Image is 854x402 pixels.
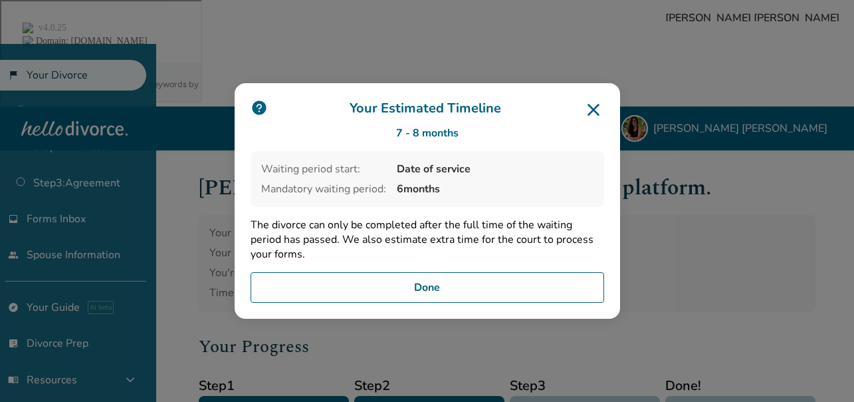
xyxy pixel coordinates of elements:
[261,162,386,176] span: Waiting period start:
[37,21,65,32] div: v 4.0.25
[397,182,593,196] span: 6 months
[35,35,146,45] div: Domain: [DOMAIN_NAME]
[261,182,386,196] span: Mandatory waiting period:
[788,338,854,402] iframe: Chat Widget
[251,272,604,303] button: Done
[132,77,143,88] img: tab_keywords_by_traffic_grey.svg
[397,162,593,176] span: Date of service
[36,77,47,88] img: tab_domain_overview_orange.svg
[147,79,224,87] div: Keywords by Traffic
[251,99,268,116] img: icon
[251,99,604,120] h3: Your Estimated Timeline
[251,218,604,262] p: The divorce can only be completed after the full time of the waiting period has passed. We also e...
[51,79,119,87] div: Domain Overview
[21,35,32,45] img: website_grey.svg
[21,21,32,32] img: logo_orange.svg
[251,126,604,140] div: 7 - 8 months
